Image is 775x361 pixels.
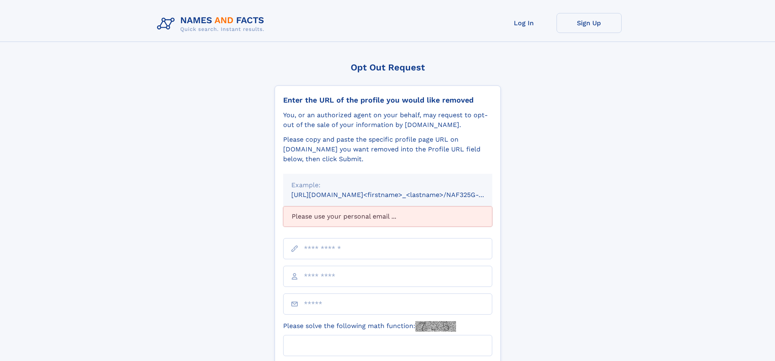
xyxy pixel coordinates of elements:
a: Sign Up [557,13,622,33]
div: Example: [291,180,484,190]
div: Please use your personal email ... [283,206,492,227]
div: Opt Out Request [275,62,501,72]
div: Enter the URL of the profile you would like removed [283,96,492,105]
div: You, or an authorized agent on your behalf, may request to opt-out of the sale of your informatio... [283,110,492,130]
img: Logo Names and Facts [154,13,271,35]
div: Please copy and paste the specific profile page URL on [DOMAIN_NAME] you want removed into the Pr... [283,135,492,164]
small: [URL][DOMAIN_NAME]<firstname>_<lastname>/NAF325G-xxxxxxxx [291,191,508,199]
a: Log In [491,13,557,33]
label: Please solve the following math function: [283,321,456,332]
